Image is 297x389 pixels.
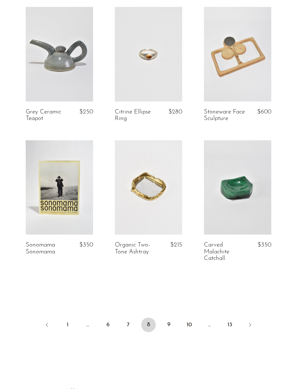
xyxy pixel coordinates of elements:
[115,109,158,122] a: Citrine Ellipse Ring
[222,318,237,332] a: 13
[168,109,182,115] span: $280
[26,242,68,255] a: Sonomama Sonomama
[182,318,196,332] a: 10
[115,242,158,255] a: Organic Two-Tone Ashtray
[40,318,54,334] a: Previous
[101,318,115,332] a: 6
[80,318,95,332] span: …
[204,109,247,122] a: Stoneware Face Sculpture
[141,318,156,332] span: 8
[202,318,217,332] span: …
[26,109,68,122] a: Grey Ceramic Teapot
[162,318,176,332] a: 9
[79,242,93,248] span: $350
[243,318,257,334] a: Next
[121,318,135,332] a: 7
[258,242,271,248] span: $350
[204,242,247,262] a: Carved Malachite Catchall
[60,318,75,332] a: 1
[79,109,93,115] span: $250
[170,242,182,248] span: $215
[257,109,271,115] span: $600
